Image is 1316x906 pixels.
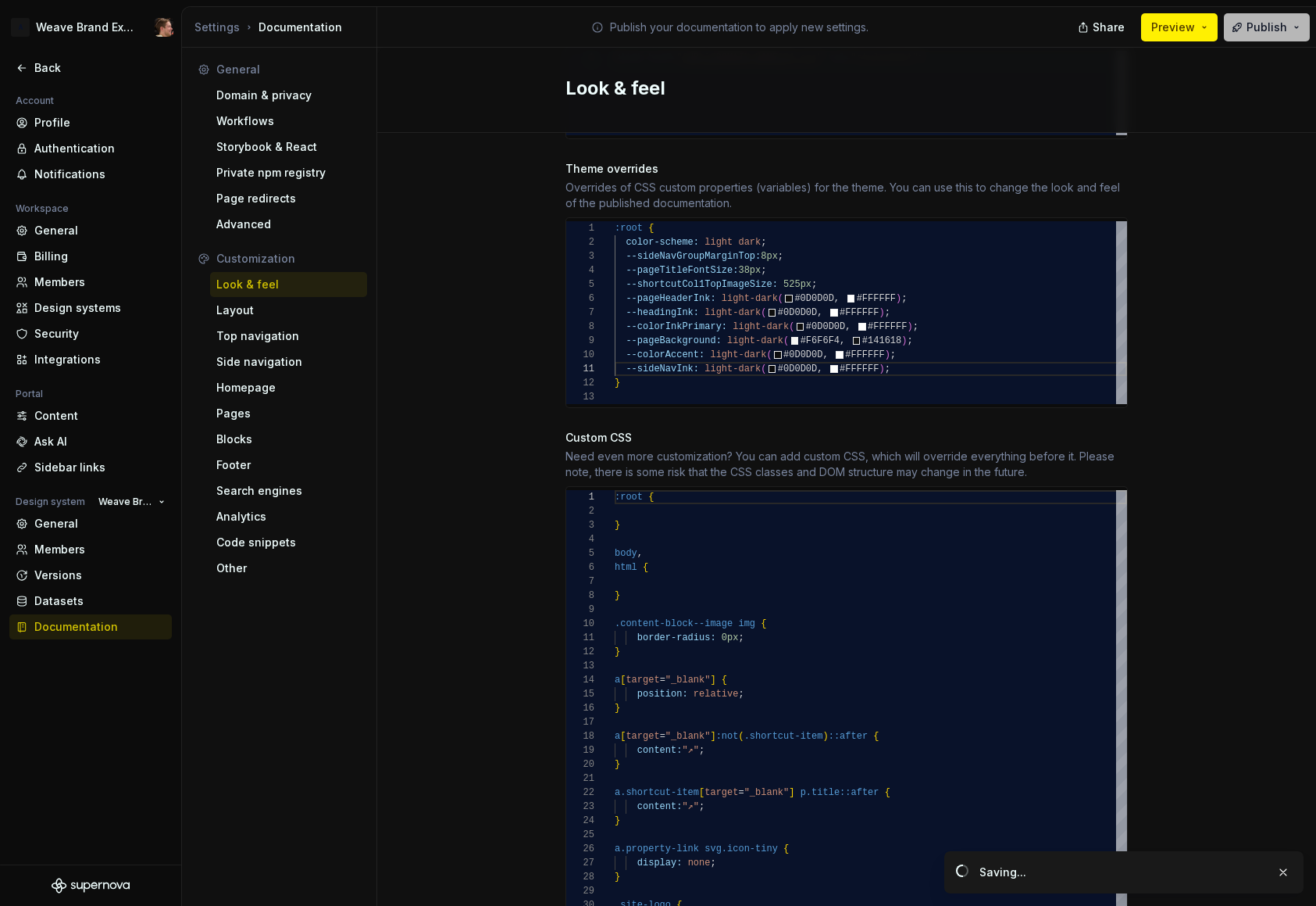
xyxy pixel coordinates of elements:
[566,589,594,603] div: 8
[9,511,172,536] a: General
[566,532,594,546] div: 4
[566,490,594,504] div: 1
[694,689,739,700] span: relative
[704,307,761,318] span: light-dark
[34,434,166,449] div: Ask AI
[620,731,626,742] span: [
[778,251,783,262] span: ;
[34,115,166,131] div: Profile
[1224,13,1310,41] button: Publish
[626,293,715,304] span: --pageHeaderInk:
[194,20,370,35] div: Documentation
[710,731,715,742] span: ]
[637,745,683,756] span: content:
[216,509,361,525] div: Analytics
[566,786,594,800] div: 22
[210,298,367,323] a: Layout
[896,293,901,304] span: )
[840,307,879,318] span: #FFFFFF
[566,603,594,617] div: 9
[626,307,699,318] span: --headingInk:
[34,249,166,264] div: Billing
[829,731,868,742] span: ::after
[566,504,594,518] div: 2
[210,556,367,581] a: Other
[9,429,172,454] a: Ask AI
[615,815,620,826] span: }
[822,731,828,742] span: )
[744,787,790,798] span: "_blank"
[716,731,739,742] span: :not
[801,787,879,798] span: p.title::after
[979,865,1264,880] div: Saving...
[9,321,172,346] a: Security
[1151,20,1195,35] span: Preview
[682,745,699,756] span: "↗"
[9,403,172,428] a: Content
[761,307,766,318] span: (
[566,729,594,743] div: 18
[11,18,30,37] div: A
[704,363,761,374] span: light-dark
[738,731,744,742] span: (
[620,675,626,686] span: [
[626,237,699,248] span: color-scheme:
[565,449,1128,480] div: Need even more customization? You can add custom CSS, which will override everything before it. P...
[704,237,733,248] span: light
[3,10,178,45] button: AWeave Brand ExtendedAlexis Morin
[9,492,91,511] div: Design system
[566,546,594,560] div: 5
[783,349,822,360] span: #0D0D0D
[566,249,594,263] div: 3
[744,731,823,742] span: .shortcut-item
[566,362,594,376] div: 11
[722,675,727,686] span: {
[216,432,361,447] div: Blocks
[210,478,367,503] a: Search engines
[9,244,172,269] a: Billing
[783,279,811,290] span: 525px
[9,589,172,614] a: Datasets
[885,307,890,318] span: ;
[801,335,840,346] span: #F6F6F4
[566,757,594,772] div: 20
[34,352,166,367] div: Integrations
[885,349,890,360] span: )
[615,787,699,798] span: a.shortcut-item
[98,496,152,508] span: Weave Brand Extended
[34,167,166,182] div: Notifications
[1141,13,1218,41] button: Preview
[566,518,594,532] div: 3
[710,349,766,360] span: light-dark
[626,731,659,742] span: target
[566,870,594,884] div: 28
[811,279,817,290] span: ;
[738,237,761,248] span: dark
[873,731,879,742] span: {
[566,348,594,362] div: 10
[210,427,367,452] a: Blocks
[210,186,367,211] a: Page redirects
[840,363,879,374] span: #FFFFFF
[210,212,367,237] a: Advanced
[1093,20,1125,35] span: Share
[9,199,75,218] div: Workspace
[566,560,594,575] div: 6
[566,701,594,715] div: 16
[615,872,620,883] span: }
[565,430,632,446] div: Custom CSS
[216,354,361,370] div: Side navigation
[9,136,172,161] a: Authentication
[615,492,643,503] span: :root
[901,335,907,346] span: )
[216,277,361,292] div: Look & feel
[868,321,907,332] span: #FFFFFF
[710,858,715,868] span: ;
[216,535,361,550] div: Code snippets
[566,856,594,870] div: 27
[34,542,166,557] div: Members
[901,293,907,304] span: ;
[615,548,637,559] span: body
[615,223,643,234] span: :root
[216,380,361,396] div: Homepage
